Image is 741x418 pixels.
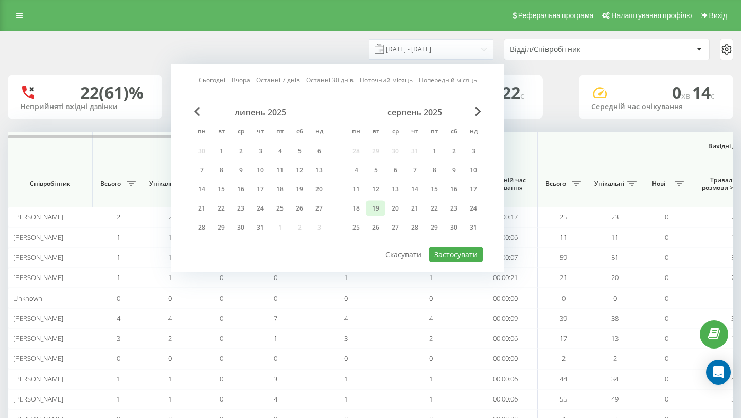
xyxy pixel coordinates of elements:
span: 0 [168,354,172,363]
div: нд 31 серп 2025 р. [464,220,483,235]
span: Унікальні [594,180,624,188]
div: 13 [312,164,326,177]
div: 8 [215,164,228,177]
div: сб 9 серп 2025 р. [444,163,464,178]
span: 0 [220,374,223,384]
span: 0 [665,293,668,303]
div: сб 12 лип 2025 р. [290,163,309,178]
div: 6 [312,145,326,158]
span: 0 [274,354,277,363]
div: пн 25 серп 2025 р. [346,220,366,235]
div: ср 16 лип 2025 р. [231,182,251,197]
span: 3 [344,334,348,343]
abbr: п’ятниця [272,125,288,140]
div: нд 17 серп 2025 р. [464,182,483,197]
div: 7 [408,164,421,177]
div: сб 19 лип 2025 р. [290,182,309,197]
span: 0 [429,293,433,303]
div: пн 11 серп 2025 р. [346,182,366,197]
div: нд 24 серп 2025 р. [464,201,483,216]
div: 25 [273,202,287,215]
div: чт 17 лип 2025 р. [251,182,270,197]
div: чт 7 серп 2025 р. [405,163,425,178]
div: сб 2 серп 2025 р. [444,144,464,159]
span: Вхідні дзвінки [119,142,510,150]
div: сб 23 серп 2025 р. [444,201,464,216]
span: 0 [665,354,668,363]
abbr: субота [292,125,307,140]
abbr: вівторок [214,125,229,140]
span: 34 [611,374,619,384]
span: 2 [168,334,172,343]
div: 5 [369,164,382,177]
div: ср 2 лип 2025 р. [231,144,251,159]
a: Попередній місяць [419,75,477,85]
div: 10 [467,164,480,177]
span: [PERSON_NAME] [13,374,63,384]
div: пт 15 серп 2025 р. [425,182,444,197]
span: 0 [220,313,223,323]
div: 14 [408,183,421,196]
div: 20 [312,183,326,196]
span: 0 [665,253,668,262]
td: 00:00:00 [473,349,538,369]
div: 12 [293,164,306,177]
span: 0 [613,293,617,303]
div: Відділ/Співробітник [510,45,633,54]
span: 1 [168,273,172,282]
div: 15 [428,183,441,196]
span: 1 [117,233,120,242]
td: 00:00:06 [473,389,538,409]
span: Унікальні [149,180,179,188]
abbr: середа [233,125,249,140]
div: пт 4 лип 2025 р. [270,144,290,159]
div: ср 27 серп 2025 р. [385,220,405,235]
div: нд 27 лип 2025 р. [309,201,329,216]
div: 17 [467,183,480,196]
span: 1 [429,394,433,404]
span: Співробітник [16,180,83,188]
span: 4 [344,313,348,323]
span: 11 [611,233,619,242]
abbr: понеділок [194,125,209,140]
span: 0 [429,354,433,363]
div: 31 [254,221,267,234]
span: 2 [613,354,617,363]
div: 7 [195,164,208,177]
div: вт 5 серп 2025 р. [366,163,385,178]
span: 49 [611,394,619,404]
span: 1 [429,273,433,282]
span: [PERSON_NAME] [13,354,63,363]
span: Реферальна програма [518,11,594,20]
div: нд 10 серп 2025 р. [464,163,483,178]
td: 00:00:06 [473,369,538,389]
div: 22 (61)% [80,83,144,102]
div: нд 6 лип 2025 р. [309,144,329,159]
span: 51 [611,253,619,262]
span: 3 [274,374,277,384]
div: Середній час очікування [591,102,721,111]
div: нд 20 лип 2025 р. [309,182,329,197]
div: чт 14 серп 2025 р. [405,182,425,197]
div: 24 [467,202,480,215]
span: Нові [646,180,672,188]
div: пт 25 лип 2025 р. [270,201,290,216]
span: 4 [117,313,120,323]
div: 8 [428,164,441,177]
div: пт 22 серп 2025 р. [425,201,444,216]
div: пт 8 серп 2025 р. [425,163,444,178]
div: пн 4 серп 2025 р. [346,163,366,178]
div: чт 3 лип 2025 р. [251,144,270,159]
span: Всього [98,180,123,188]
div: 17 [254,183,267,196]
span: 0 [274,273,277,282]
div: 19 [293,183,306,196]
div: вт 22 лип 2025 р. [211,201,231,216]
td: 00:00:09 [473,308,538,328]
button: Застосувати [429,247,483,262]
span: 4 [429,313,433,323]
div: ср 23 лип 2025 р. [231,201,251,216]
div: 10 [254,164,267,177]
div: 12 [369,183,382,196]
div: нд 13 лип 2025 р. [309,163,329,178]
